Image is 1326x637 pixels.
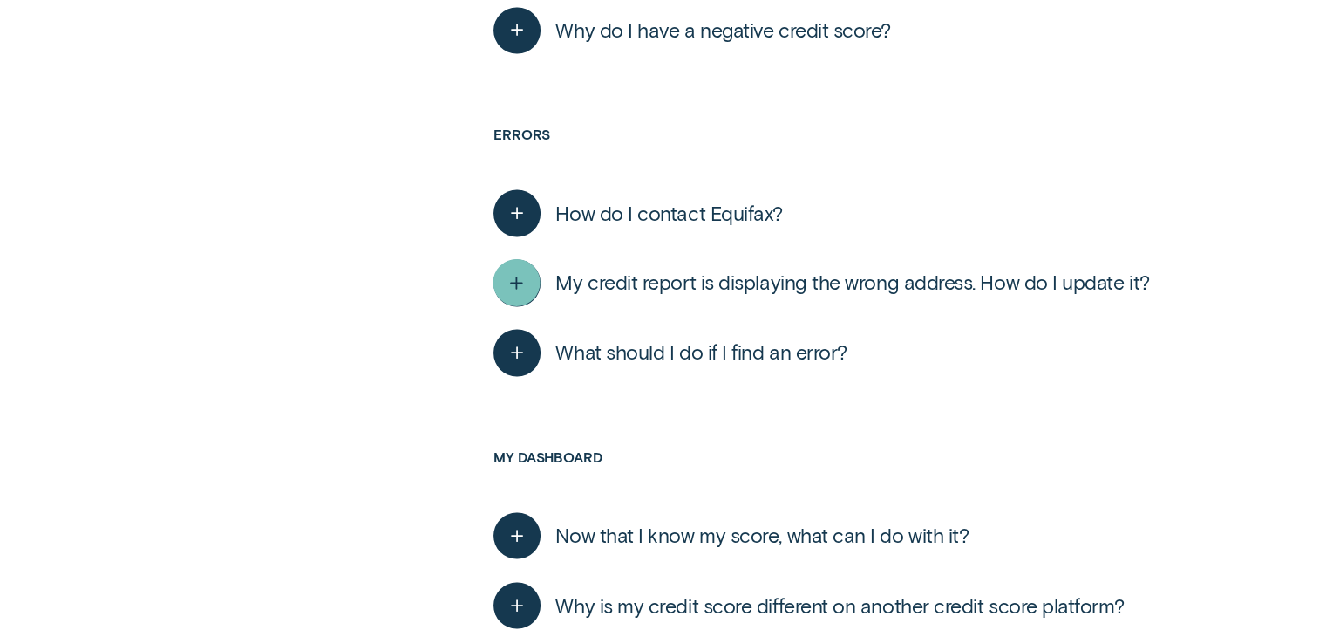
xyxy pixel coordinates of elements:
[493,7,891,53] button: Why do I have a negative credit score?
[555,339,847,365] span: What should I do if I find an error?
[555,592,1124,618] span: Why is my credit score different on another credit score platform?
[555,523,969,548] span: Now that I know my score, what can I do with it?
[493,329,847,375] button: What should I do if I find an error?
[555,201,782,226] span: How do I contact Equifax?
[493,582,1124,628] button: Why is my credit score different on another credit score platform?
[493,449,1187,501] h3: My dashboard
[493,189,783,236] button: How do I contact Equifax?
[493,127,1187,178] h3: Errors
[555,17,890,43] span: Why do I have a negative credit score?
[493,512,969,558] button: Now that I know my score, what can I do with it?
[555,270,1149,295] span: My credit report is displaying the wrong address. How do I update it?
[493,259,1149,305] button: My credit report is displaying the wrong address. How do I update it?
